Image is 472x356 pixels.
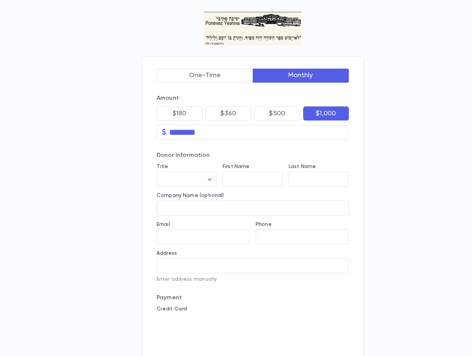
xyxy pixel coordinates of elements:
[157,192,224,198] label: Company Name (optional)
[303,106,349,121] button: $1,000
[157,69,253,83] button: One-Time
[162,129,166,136] p: $
[269,110,285,117] p: $500
[253,69,349,83] button: Monthly
[256,221,272,227] label: Phone
[157,250,177,256] label: Address
[157,172,217,187] div: ​
[157,306,349,312] p: Credit Card
[157,276,349,282] p: Enter address manually
[316,110,336,117] p: $1,000
[204,12,302,45] img: Logo
[254,106,300,121] button: $500
[289,164,316,169] label: Last Name
[157,221,170,227] label: Email
[220,110,236,117] p: $360
[157,152,349,159] p: Donor Information
[173,110,187,117] p: $180
[223,164,249,169] label: First Name
[157,164,168,169] label: Title
[206,106,252,121] button: $360
[157,106,203,121] button: $180
[157,294,349,301] p: Payment
[157,95,349,102] p: Amount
